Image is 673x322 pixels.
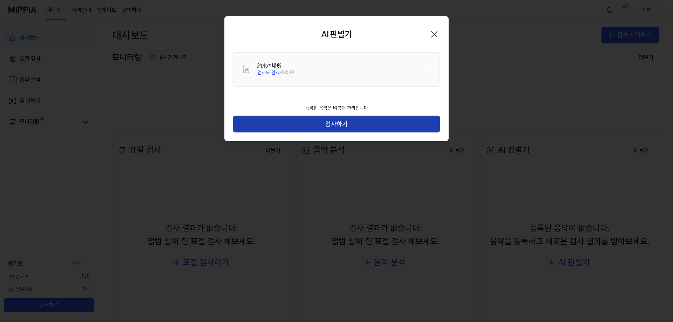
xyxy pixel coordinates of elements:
[257,62,294,69] div: 約束の場所
[301,101,372,116] div: 등록된 음악은 비공개 관리됩니다
[233,116,440,132] button: 검사하기
[321,28,352,41] h2: AI 판별기
[257,69,294,76] div: · 03:38
[257,70,280,75] span: 업로드 완료
[242,65,250,74] img: File Select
